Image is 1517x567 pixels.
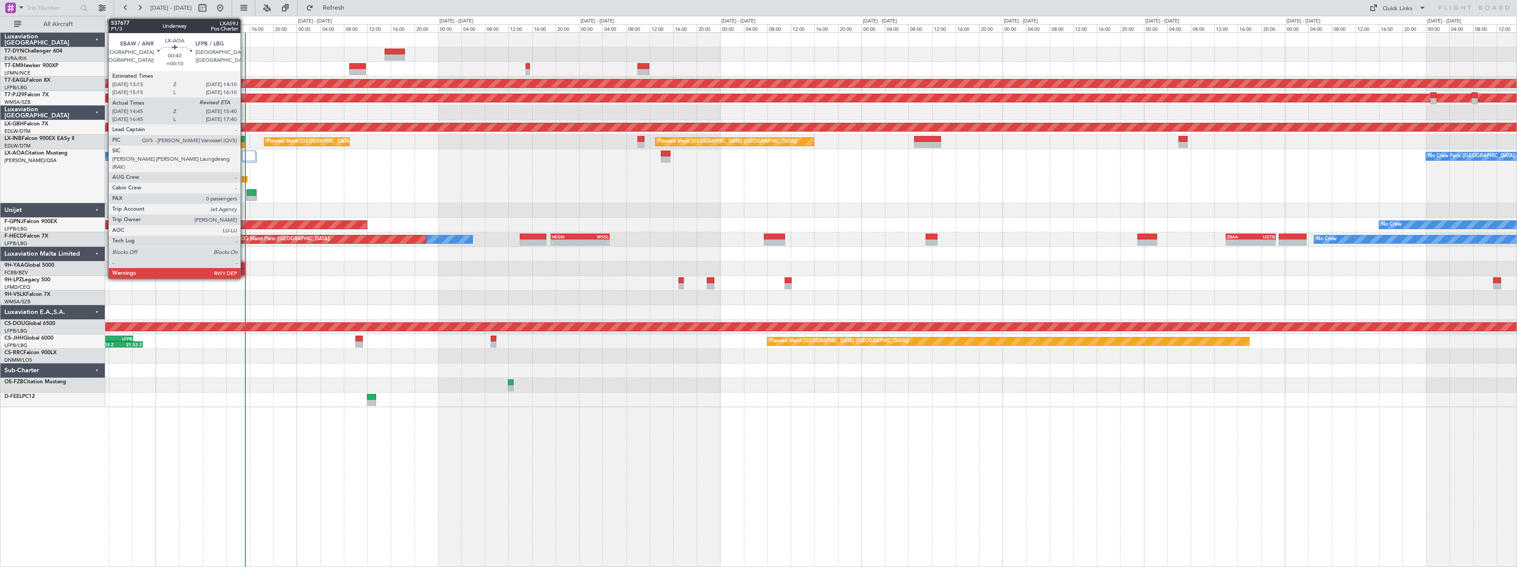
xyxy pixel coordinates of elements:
div: 08:00 [1473,24,1497,32]
div: 04:00 [320,24,344,32]
a: LFPB/LBG [4,240,27,247]
div: 16:00 [956,24,979,32]
div: 08:00 [1191,24,1214,32]
button: Refresh [302,1,355,15]
div: 16:00 [673,24,697,32]
span: CS-DOU [4,321,25,326]
a: F-HECDFalcon 7X [4,234,48,239]
div: [DATE] - [DATE] [107,18,141,25]
div: 20:00 [273,24,297,32]
div: Planned Maint [GEOGRAPHIC_DATA] ([GEOGRAPHIC_DATA]) [770,335,909,348]
a: LFPB/LBG [4,342,27,349]
div: 08:00 [908,24,932,32]
div: 20:00 [556,24,579,32]
div: 08:00 [1332,24,1355,32]
a: [PERSON_NAME]/QSA [4,157,57,164]
a: LFMD/CEQ [4,284,30,291]
div: [DATE] - [DATE] [1004,18,1038,25]
span: F-HECD [4,234,24,239]
div: 04:00 [744,24,767,32]
div: 12:00 [508,24,532,32]
div: 08:00 [767,24,791,32]
a: LFPB/LBG [4,84,27,91]
span: CS-JHH [4,336,23,341]
span: T7-PJ29 [4,92,24,98]
div: - [552,240,580,245]
div: 12:00 [1073,24,1097,32]
div: 00:00 [1144,24,1167,32]
div: 08:00 [203,24,226,32]
div: WSSL [580,234,609,239]
div: 00:00 [1426,24,1449,32]
div: 00:00 [1285,24,1308,32]
a: 9H-LPZLegacy 500 [4,277,50,283]
span: All Aircraft [23,21,93,27]
a: CS-JHHGlobal 6000 [4,336,53,341]
div: HEGN [552,234,580,239]
span: [DATE] - [DATE] [150,4,192,12]
div: Quick Links [1383,4,1413,13]
a: EVRA/RIX [4,55,27,62]
span: 9H-YAA [4,263,24,268]
div: [DATE] - [DATE] [1427,18,1461,25]
div: 04:00 [1026,24,1049,32]
div: 00:00 [579,24,602,32]
div: 04:00 [1449,24,1473,32]
div: 00:00 [297,24,320,32]
div: 12:00 [226,24,250,32]
div: 08:00 [344,24,367,32]
a: LX-INBFalcon 900EX EASy II [4,136,74,141]
div: [DATE] - [DATE] [298,18,332,25]
div: 16:00 [1238,24,1261,32]
div: 16:00 [1379,24,1403,32]
div: 20:00 [838,24,861,32]
div: 12:00 [650,24,673,32]
div: [DATE] - [DATE] [863,18,897,25]
div: [DATE] - [DATE] [1145,18,1179,25]
a: LFPB/LBG [4,328,27,334]
a: T7-EAGLFalcon 8X [4,78,50,83]
div: 04:00 [1308,24,1332,32]
div: No Crew Paris ([GEOGRAPHIC_DATA]) [1428,150,1516,163]
span: F-GPNJ [4,219,23,224]
span: T7-DYN [4,49,24,54]
div: 12:00 [791,24,814,32]
span: LX-AOA [4,151,25,156]
span: LX-GBH [4,121,24,127]
div: 16:00 [391,24,414,32]
a: CS-RRCFalcon 900LX [4,350,57,355]
div: 20:00 [697,24,720,32]
span: CS-RRC [4,350,23,355]
div: 00:00 [156,24,179,32]
span: T7-EAGL [4,78,26,83]
input: Trip Number [27,1,78,15]
div: 16:00 [1097,24,1120,32]
div: [DATE] - [DATE] [1286,18,1320,25]
div: ZBAA [1227,234,1251,239]
span: T7-EMI [4,63,22,68]
div: 04:00 [885,24,908,32]
div: 16:00 [814,24,838,32]
a: LX-AOACitation Mustang [4,151,68,156]
div: AOG Maint Paris ([GEOGRAPHIC_DATA]) [237,233,330,246]
div: 20:00 [415,24,438,32]
div: Planned Maint [GEOGRAPHIC_DATA] [267,135,351,148]
a: WMSA/SZB [4,99,30,106]
div: 04:00 [602,24,626,32]
button: Quick Links [1365,1,1430,15]
div: 08:00 [626,24,650,32]
div: 04:00 [179,24,202,32]
span: Refresh [315,5,352,11]
div: 12:00 [1356,24,1379,32]
div: 20:00 [979,24,1002,32]
a: LFMN/NCE [4,70,30,76]
div: [DATE] - [DATE] [721,18,755,25]
div: 00:00 [438,24,461,32]
a: LX-GBHFalcon 7X [4,121,48,127]
span: LX-INB [4,136,22,141]
div: 16:00 [109,24,132,32]
div: [DATE] - [DATE] [580,18,614,25]
div: 12:00 [1214,24,1238,32]
div: 08:00 [1050,24,1073,32]
div: 14:03 Z [98,342,120,347]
